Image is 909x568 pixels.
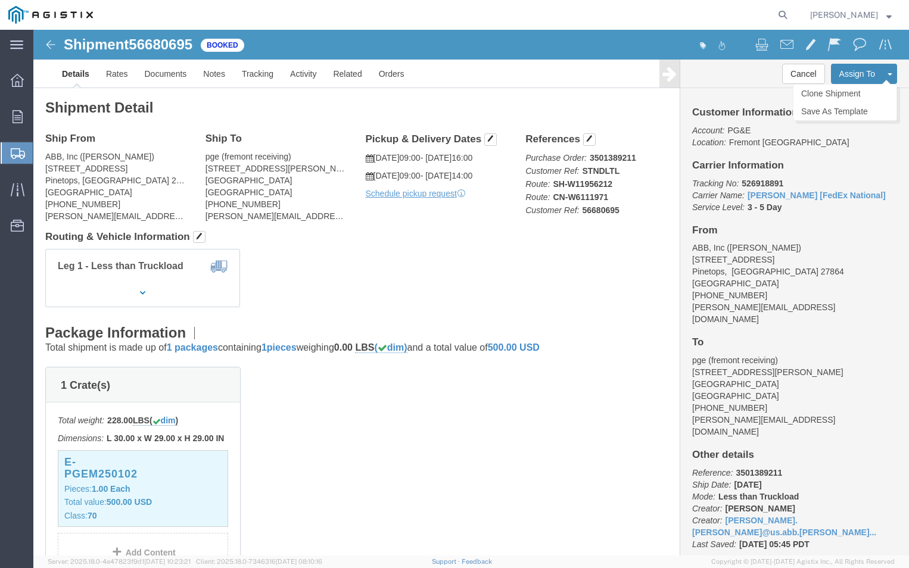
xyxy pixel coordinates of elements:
[810,8,892,22] button: [PERSON_NAME]
[432,558,462,565] a: Support
[33,30,909,555] iframe: FS Legacy Container
[196,558,322,565] span: Client: 2025.18.0-7346316
[8,6,93,24] img: logo
[810,8,878,21] span: Jimmy Dunn
[711,557,895,567] span: Copyright © [DATE]-[DATE] Agistix Inc., All Rights Reserved
[144,558,191,565] span: [DATE] 10:23:21
[462,558,492,565] a: Feedback
[48,558,191,565] span: Server: 2025.18.0-4e47823f9d1
[276,558,322,565] span: [DATE] 08:10:16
